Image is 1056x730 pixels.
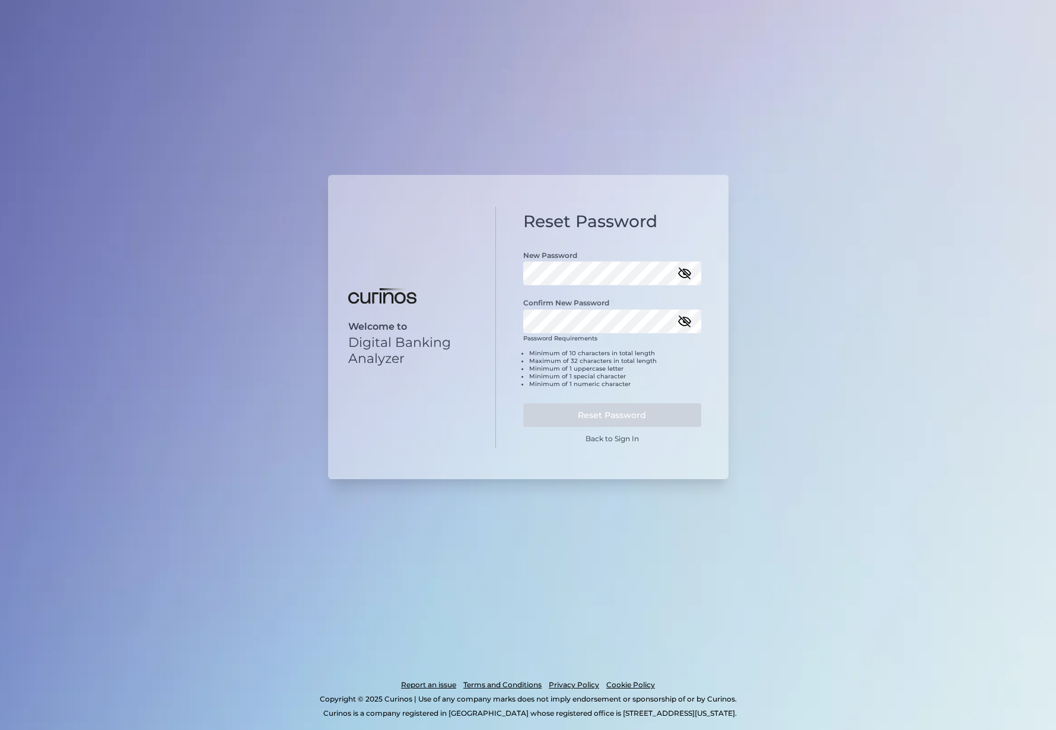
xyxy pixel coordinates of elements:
a: Terms and Conditions [463,678,542,692]
li: Minimum of 1 uppercase letter [529,365,701,372]
li: Minimum of 1 numeric character [529,380,701,388]
p: Welcome to [348,321,476,332]
h1: Reset Password [523,212,701,232]
button: Reset Password [523,403,701,427]
a: Report an issue [401,678,456,692]
label: Confirm New Password [523,298,609,307]
label: New Password [523,251,577,260]
a: Back to Sign In [586,434,639,443]
img: Digital Banking Analyzer [348,288,416,304]
li: Minimum of 10 characters in total length [529,349,701,357]
a: Cookie Policy [606,678,655,692]
li: Maximum of 32 characters in total length [529,357,701,365]
p: Curinos is a company registered in [GEOGRAPHIC_DATA] whose registered office is [STREET_ADDRESS][... [62,706,998,721]
p: Digital Banking Analyzer [348,334,476,366]
p: Copyright © 2025 Curinos | Use of any company marks does not imply endorsement or sponsorship of ... [58,692,998,706]
li: Minimum of 1 special character [529,372,701,380]
a: Privacy Policy [549,678,599,692]
div: Password Requirements [523,334,701,397]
